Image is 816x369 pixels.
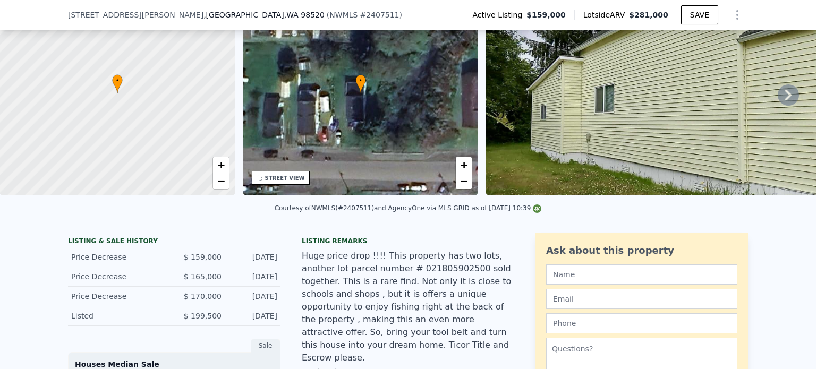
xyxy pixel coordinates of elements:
span: $ 199,500 [184,312,222,320]
div: Huge price drop !!!! This property has two lots, another lot parcel number # 021805902500 sold to... [302,250,514,364]
span: $159,000 [526,10,566,20]
img: NWMLS Logo [533,204,541,213]
div: [DATE] [230,252,277,262]
span: $281,000 [629,11,668,19]
div: • [112,74,123,93]
div: Listing remarks [302,237,514,245]
span: − [217,174,224,187]
a: Zoom out [456,173,472,189]
div: ( ) [327,10,402,20]
span: Lotside ARV [583,10,629,20]
div: [DATE] [230,311,277,321]
div: [DATE] [230,271,277,282]
span: Active Listing [472,10,526,20]
span: [STREET_ADDRESS][PERSON_NAME] [68,10,203,20]
div: Sale [251,339,280,353]
span: • [112,76,123,85]
div: Price Decrease [71,252,166,262]
a: Zoom in [456,157,472,173]
span: $ 170,000 [184,292,222,301]
div: Price Decrease [71,291,166,302]
div: [DATE] [230,291,277,302]
button: SAVE [681,5,718,24]
div: STREET VIEW [265,174,305,182]
span: , WA 98520 [284,11,325,19]
div: Ask about this property [546,243,737,258]
div: Listed [71,311,166,321]
span: + [217,158,224,171]
input: Phone [546,313,737,333]
span: NWMLS [329,11,358,19]
a: Zoom out [213,173,229,189]
div: LISTING & SALE HISTORY [68,237,280,247]
div: • [355,74,366,93]
span: • [355,76,366,85]
span: , [GEOGRAPHIC_DATA] [203,10,325,20]
input: Email [546,289,737,309]
div: Price Decrease [71,271,166,282]
span: + [461,158,467,171]
span: $ 165,000 [184,272,222,281]
input: Name [546,264,737,285]
div: Courtesy of NWMLS (#2407511) and AgencyOne via MLS GRID as of [DATE] 10:39 [275,204,542,212]
button: Show Options [727,4,748,25]
span: − [461,174,467,187]
span: $ 159,000 [184,253,222,261]
a: Zoom in [213,157,229,173]
span: # 2407511 [360,11,399,19]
